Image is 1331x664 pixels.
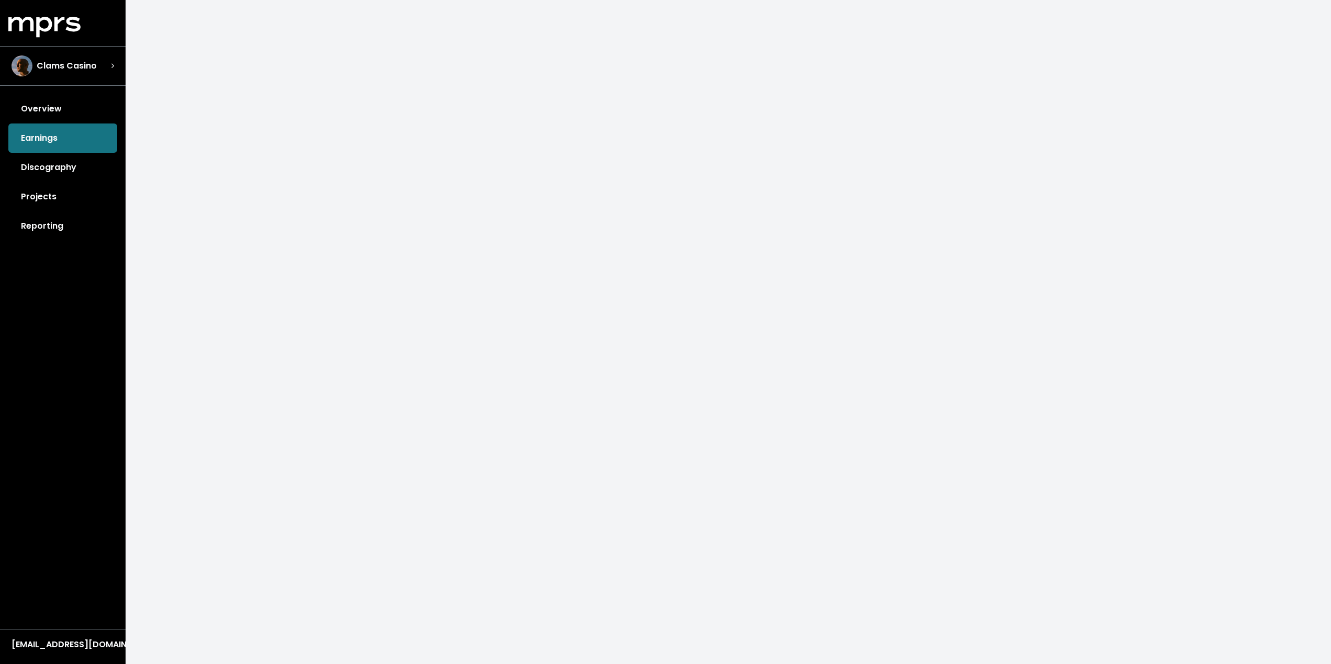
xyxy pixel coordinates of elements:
[8,182,117,211] a: Projects
[8,153,117,182] a: Discography
[12,55,32,76] img: The selected account / producer
[12,638,114,651] div: [EMAIL_ADDRESS][DOMAIN_NAME]
[8,20,81,32] a: mprs logo
[37,60,97,72] span: Clams Casino
[8,94,117,123] a: Overview
[8,638,117,651] button: [EMAIL_ADDRESS][DOMAIN_NAME]
[8,211,117,241] a: Reporting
